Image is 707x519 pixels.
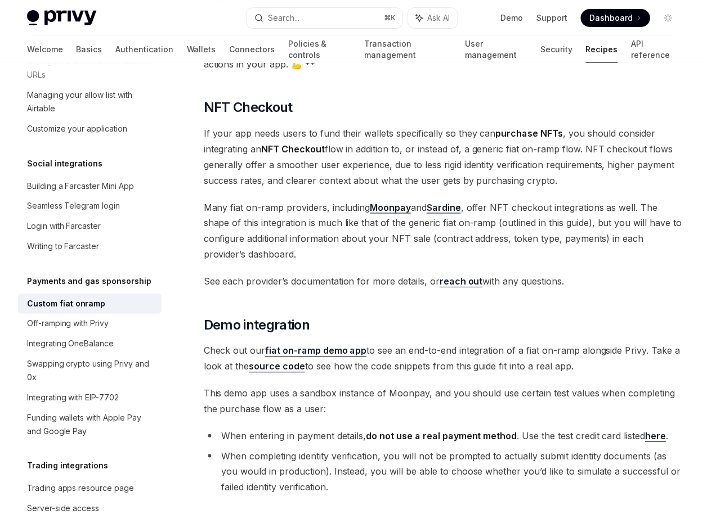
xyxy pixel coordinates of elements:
[503,12,525,24] a: Demo
[366,36,453,63] a: Transaction management
[289,36,352,63] a: Policies & controls
[18,197,162,217] a: Seamless Telegram login
[27,200,120,214] div: Seamless Telegram login
[368,432,519,443] strong: do not use a real payment method
[428,202,463,214] a: Sardine
[543,36,575,63] a: Security
[662,9,680,27] button: Toggle dark mode
[187,36,217,63] a: Wallets
[27,298,106,312] div: Custom fiat onramp
[18,389,162,409] a: Integrating with EIP-7702
[27,413,155,440] div: Funding wallets with Apple Pay and Google Pay
[204,450,687,497] li: When completing identity verification, you will not be prompted to actually submit identity docum...
[498,128,565,139] strong: purchase NFTs
[441,277,485,288] a: reach out
[262,144,326,155] strong: NFT Checkout
[18,295,162,315] a: Custom fiat onramp
[583,9,653,27] a: Dashboard
[266,346,368,358] a: fiat on-ramp demo app
[204,317,311,335] span: Demo integration
[592,12,636,24] span: Dashboard
[27,359,155,386] div: Swapping crypto using Privy and 0x
[77,36,102,63] a: Basics
[204,344,687,376] span: Check out our to see an end-to-end integration of a fiat on-ramp alongside Privy. Take a look at ...
[248,8,404,28] button: Search...⌘K
[204,274,687,290] span: See each provider’s documentation for more details, or with any questions.
[18,85,162,119] a: Managing your allow list with Airtable
[18,355,162,389] a: Swapping crypto using Privy and 0x
[27,157,103,171] h5: Social integrations
[410,8,459,28] button: Ask AI
[588,36,620,63] a: Recipes
[372,202,413,214] a: Moonpay
[27,220,101,234] div: Login with Farcaster
[27,36,63,63] a: Welcome
[27,392,119,406] div: Integrating with EIP-7702
[204,99,294,117] span: NFT Checkout
[467,36,529,63] a: User management
[18,119,162,139] a: Customize your application
[27,89,155,116] div: Managing your allow list with Airtable
[269,11,301,25] div: Search...
[27,180,135,193] div: Building a Farcaster Mini App
[429,12,451,24] span: Ask AI
[204,200,687,263] span: Many fiat on-ramp providers, including and , offer NFT checkout integrations as well. The shape o...
[18,217,162,237] a: Login with Farcaster
[539,12,570,24] a: Support
[27,484,135,497] div: Trading apps resource page
[27,461,109,475] h5: Trading integrations
[27,276,152,289] h5: Payments and gas sponsorship
[204,387,687,418] span: This demo app uses a sandbox instance of Moonpay, and you should use certain test values when com...
[116,36,174,63] a: Authentication
[386,13,397,22] span: ⌘ K
[27,318,109,332] div: Off-ramping with Privy
[18,237,162,258] a: Writing to Farcaster
[27,241,100,254] div: Writing to Farcaster
[204,430,687,445] li: When entering in payment details, . Use the test credit card listed .
[18,177,162,197] a: Building a Farcaster Mini App
[18,335,162,355] a: Integrating OneBalance
[18,315,162,335] a: Off-ramping with Privy
[18,409,162,443] a: Funding wallets with Apple Pay and Google Pay
[250,362,306,374] a: source code
[27,504,100,517] div: Server-side access
[27,10,97,26] img: light logo
[27,123,128,136] div: Customize your application
[18,480,162,500] a: Trading apps resource page
[230,36,276,63] a: Connectors
[634,36,680,63] a: API reference
[27,339,114,352] div: Integrating OneBalance
[648,432,669,444] a: here
[204,126,687,189] span: If your app needs users to fund their wallets specifically so they can , you should consider inte...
